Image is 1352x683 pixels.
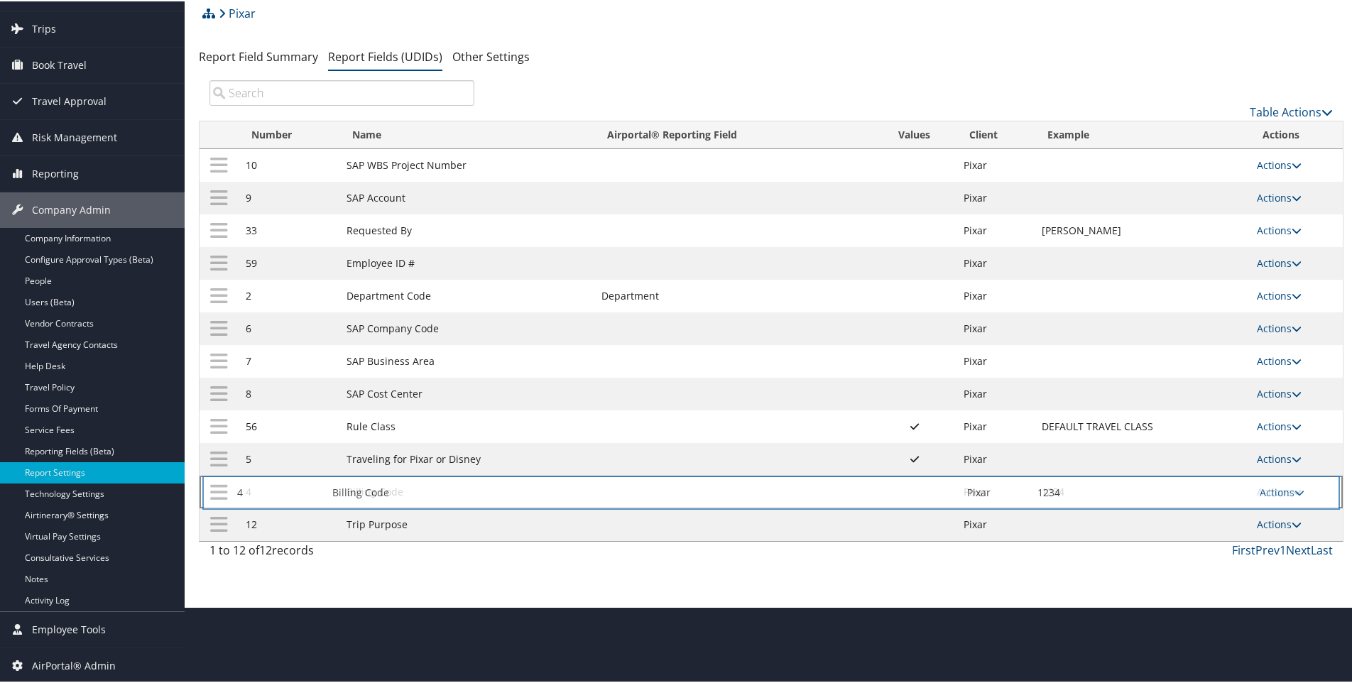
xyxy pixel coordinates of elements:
[1257,157,1302,170] a: Actions
[339,120,594,148] th: Name
[339,507,594,540] td: Trip Purpose
[1035,409,1250,442] td: DEFAULT TRAVEL CLASS
[339,278,594,311] td: Department Code
[339,409,594,442] td: Rule Class
[1257,320,1302,334] a: Actions
[960,475,1030,508] td: Pixar
[328,48,442,63] a: Report Fields (UDIDs)
[956,213,1034,246] td: Pixar
[339,148,594,180] td: SAP WBS Project Number
[32,10,56,45] span: Trips
[239,246,339,278] td: 59
[200,120,239,148] th: : activate to sort column ascending
[239,213,339,246] td: 33
[594,278,873,311] td: Department
[1257,190,1302,203] a: Actions
[239,148,339,180] td: 10
[259,541,272,557] span: 12
[239,278,339,311] td: 2
[339,246,594,278] td: Employee ID #
[32,46,87,82] span: Book Travel
[452,48,530,63] a: Other Settings
[32,119,117,154] span: Risk Management
[1257,288,1302,301] a: Actions
[339,311,594,344] td: SAP Company Code
[1257,255,1302,268] a: Actions
[209,79,474,104] input: Search
[1280,541,1286,557] a: 1
[32,191,111,226] span: Company Admin
[1030,475,1253,508] td: 1234
[239,344,339,376] td: 7
[239,120,339,148] th: Number
[1035,120,1250,148] th: Example
[956,246,1034,278] td: Pixar
[239,409,339,442] td: 56
[956,376,1034,409] td: Pixar
[1255,541,1280,557] a: Prev
[1257,451,1302,464] a: Actions
[1257,418,1302,432] a: Actions
[239,311,339,344] td: 6
[956,180,1034,213] td: Pixar
[239,507,339,540] td: 12
[594,120,873,148] th: Airportal&reg; Reporting Field
[956,344,1034,376] td: Pixar
[230,475,325,508] td: 4
[339,344,594,376] td: SAP Business Area
[339,213,594,246] td: Requested By
[1250,103,1333,119] a: Table Actions
[1232,541,1255,557] a: First
[956,507,1034,540] td: Pixar
[199,48,318,63] a: Report Field Summary
[956,311,1034,344] td: Pixar
[1311,541,1333,557] a: Last
[339,376,594,409] td: SAP Cost Center
[325,475,591,508] td: Billing Code
[873,120,957,148] th: Values
[239,180,339,213] td: 9
[1257,353,1302,366] a: Actions
[1257,386,1302,399] a: Actions
[1250,120,1343,148] th: Actions
[956,442,1034,474] td: Pixar
[239,442,339,474] td: 5
[956,148,1034,180] td: Pixar
[956,120,1034,148] th: Client
[32,82,107,118] span: Travel Approval
[1286,541,1311,557] a: Next
[1260,484,1304,498] a: Actions
[339,442,594,474] td: Traveling for Pixar or Disney
[1035,213,1250,246] td: [PERSON_NAME]
[239,376,339,409] td: 8
[339,180,594,213] td: SAP Account
[956,409,1034,442] td: Pixar
[32,155,79,190] span: Reporting
[32,611,106,646] span: Employee Tools
[209,540,474,564] div: 1 to 12 of records
[1257,516,1302,530] a: Actions
[956,278,1034,311] td: Pixar
[1257,222,1302,236] a: Actions
[32,647,116,682] span: AirPortal® Admin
